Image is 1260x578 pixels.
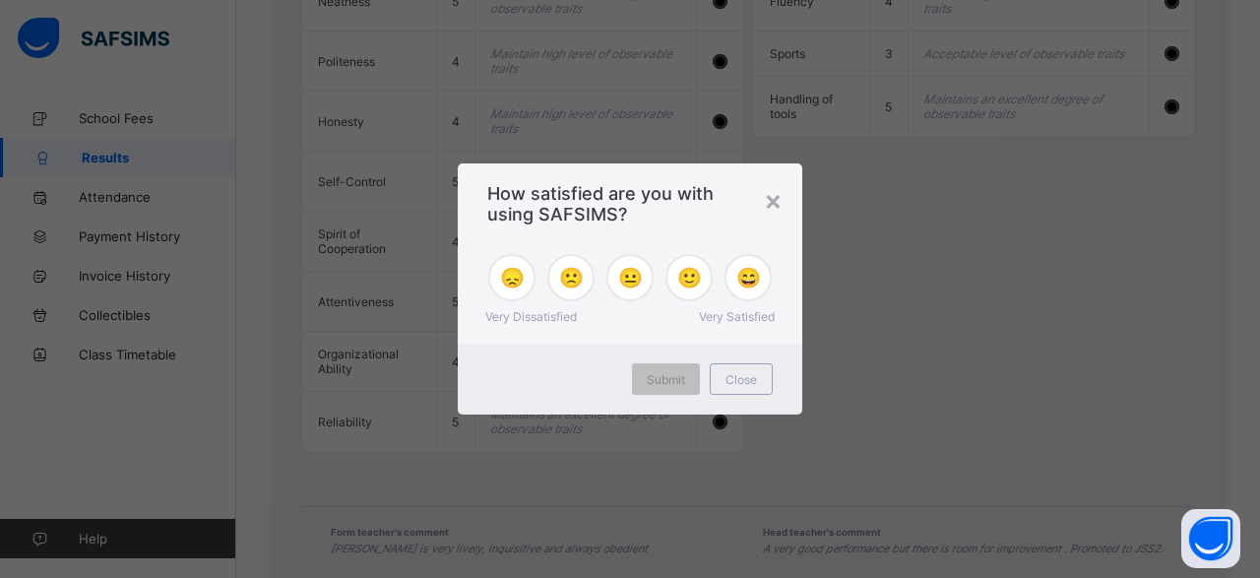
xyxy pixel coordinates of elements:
span: Very Satisfied [699,309,775,324]
button: Open asap [1181,509,1240,568]
span: 😐 [618,266,643,289]
span: Submit [647,372,685,387]
span: 😄 [736,266,761,289]
span: 😞 [500,266,525,289]
span: 🙁 [559,266,584,289]
span: How satisfied are you with using SAFSIMS? [487,183,773,225]
div: × [764,183,783,217]
span: 🙂 [677,266,702,289]
span: Very Dissatisfied [485,309,577,324]
span: Close [725,372,757,387]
